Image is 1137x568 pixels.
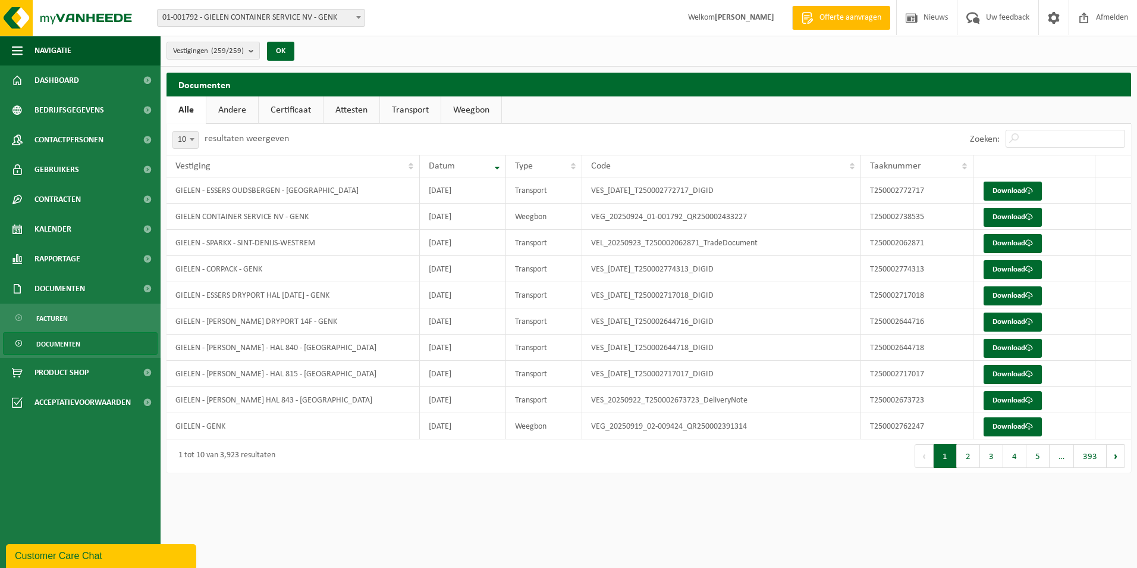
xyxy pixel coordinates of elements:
[915,444,934,468] button: Previous
[861,387,973,413] td: T250002673723
[984,417,1042,436] a: Download
[34,244,80,274] span: Rapportage
[206,96,258,124] a: Andere
[167,230,420,256] td: GIELEN - SPARKX - SINT-DENIJS-WESTREM
[984,208,1042,227] a: Download
[172,445,275,467] div: 1 tot 10 van 3,923 resultaten
[420,256,506,282] td: [DATE]
[167,361,420,387] td: GIELEN - [PERSON_NAME] - HAL 815 - [GEOGRAPHIC_DATA]
[36,333,80,355] span: Documenten
[34,388,131,417] span: Acceptatievoorwaarden
[861,204,973,230] td: T250002738535
[167,177,420,204] td: GIELEN - ESSERS OUDSBERGEN - [GEOGRAPHIC_DATA]
[34,65,79,95] span: Dashboard
[429,161,455,171] span: Datum
[34,155,79,185] span: Gebruikers
[3,332,158,355] a: Documenten
[816,12,884,24] span: Offerte aanvragen
[506,335,582,361] td: Transport
[957,444,980,468] button: 2
[323,96,379,124] a: Attesten
[420,282,506,308] td: [DATE]
[380,96,441,124] a: Transport
[259,96,323,124] a: Certificaat
[582,204,861,230] td: VEG_20250924_01-001792_QR250002433227
[167,282,420,308] td: GIELEN - ESSERS DRYPORT HAL [DATE] - GENK
[582,413,861,439] td: VEG_20250919_02-009424_QR250002391314
[34,125,103,155] span: Contactpersonen
[970,135,1000,144] label: Zoeken:
[506,387,582,413] td: Transport
[167,335,420,361] td: GIELEN - [PERSON_NAME] - HAL 840 - [GEOGRAPHIC_DATA]
[515,161,533,171] span: Type
[1107,444,1125,468] button: Next
[1026,444,1050,468] button: 5
[167,413,420,439] td: GIELEN - GENK
[506,308,582,335] td: Transport
[211,47,244,55] count: (259/259)
[34,185,81,214] span: Contracten
[861,308,973,335] td: T250002644716
[861,177,973,204] td: T250002772717
[167,204,420,230] td: GIELEN CONTAINER SERVICE NV - GENK
[792,6,890,30] a: Offerte aanvragen
[167,42,260,60] button: Vestigingen(259/259)
[861,230,973,256] td: T250002062871
[861,282,973,308] td: T250002717018
[984,234,1042,253] a: Download
[1074,444,1107,468] button: 393
[861,413,973,439] td: T250002762247
[267,42,294,61] button: OK
[984,182,1042,201] a: Download
[984,286,1042,305] a: Download
[420,413,506,439] td: [DATE]
[506,361,582,387] td: Transport
[984,313,1042,332] a: Download
[167,256,420,282] td: GIELEN - CORPACK - GENK
[984,391,1042,410] a: Download
[420,335,506,361] td: [DATE]
[715,13,774,22] strong: [PERSON_NAME]
[1003,444,1026,468] button: 4
[420,308,506,335] td: [DATE]
[582,256,861,282] td: VES_[DATE]_T250002774313_DIGID
[167,73,1131,96] h2: Documenten
[420,204,506,230] td: [DATE]
[420,177,506,204] td: [DATE]
[34,36,71,65] span: Navigatie
[506,282,582,308] td: Transport
[420,387,506,413] td: [DATE]
[861,361,973,387] td: T250002717017
[506,204,582,230] td: Weegbon
[1050,444,1074,468] span: …
[157,9,365,27] span: 01-001792 - GIELEN CONTAINER SERVICE NV - GENK
[984,339,1042,358] a: Download
[582,387,861,413] td: VES_20250922_T250002673723_DeliveryNote
[36,307,68,330] span: Facturen
[582,308,861,335] td: VES_[DATE]_T250002644716_DIGID
[158,10,365,26] span: 01-001792 - GIELEN CONTAINER SERVICE NV - GENK
[870,161,921,171] span: Taaknummer
[172,131,199,149] span: 10
[582,361,861,387] td: VES_[DATE]_T250002717017_DIGID
[34,95,104,125] span: Bedrijfsgegevens
[167,308,420,335] td: GIELEN - [PERSON_NAME] DRYPORT 14F - GENK
[175,161,211,171] span: Vestiging
[420,361,506,387] td: [DATE]
[167,96,206,124] a: Alle
[3,307,158,329] a: Facturen
[861,335,973,361] td: T250002644718
[173,132,198,148] span: 10
[506,230,582,256] td: Transport
[34,274,85,304] span: Documenten
[6,542,199,568] iframe: chat widget
[582,282,861,308] td: VES_[DATE]_T250002717018_DIGID
[173,42,244,60] span: Vestigingen
[582,335,861,361] td: VES_[DATE]_T250002644718_DIGID
[582,230,861,256] td: VEL_20250923_T250002062871_TradeDocument
[506,177,582,204] td: Transport
[167,387,420,413] td: GIELEN - [PERSON_NAME] HAL 843 - [GEOGRAPHIC_DATA]
[205,134,289,143] label: resultaten weergeven
[582,177,861,204] td: VES_[DATE]_T250002772717_DIGID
